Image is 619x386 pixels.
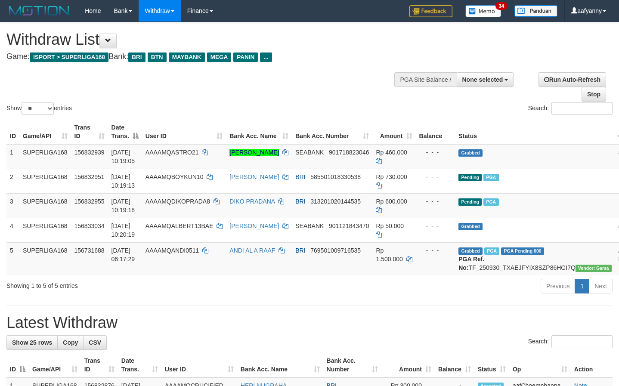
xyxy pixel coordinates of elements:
[495,2,507,10] span: 34
[582,87,606,102] a: Stop
[145,149,199,156] span: AAAAMQASTRO21
[111,198,135,213] span: [DATE] 10:19:18
[6,169,19,193] td: 2
[19,242,71,275] td: SUPERLIGA168
[310,247,361,254] span: Copy 769501009716535 to clipboard
[539,72,606,87] a: Run Auto-Refresh
[57,335,84,350] a: Copy
[295,173,305,180] span: BRI
[571,353,613,377] th: Action
[63,339,78,346] span: Copy
[108,120,142,144] th: Date Trans.: activate to sort column descending
[528,335,613,348] label: Search:
[74,222,105,229] span: 156833034
[575,279,589,293] a: 1
[295,222,324,229] span: SEABANK
[237,353,323,377] th: Bank Acc. Name: activate to sort column ascending
[551,102,613,115] input: Search:
[419,222,452,230] div: - - -
[589,279,613,293] a: Next
[310,173,361,180] span: Copy 585501018330538 to clipboard
[501,247,544,255] span: PGA Pending
[6,4,72,17] img: MOTION_logo.png
[458,149,483,157] span: Grabbed
[6,278,251,290] div: Showing 1 to 5 of 5 entries
[310,198,361,205] span: Copy 313201020144535 to clipboard
[329,149,369,156] span: Copy 901718823046 to clipboard
[29,353,81,377] th: Game/API: activate to sort column ascending
[83,335,107,350] a: CSV
[226,120,292,144] th: Bank Acc. Name: activate to sort column ascending
[458,174,482,181] span: Pending
[484,247,499,255] span: Marked by aafromsomean
[376,198,407,205] span: Rp 600.000
[457,72,514,87] button: None selected
[409,5,452,17] img: Feedback.jpg
[528,102,613,115] label: Search:
[12,339,52,346] span: Show 25 rows
[483,174,498,181] span: Marked by aafsengchandara
[295,149,324,156] span: SEABANK
[295,198,305,205] span: BRI
[376,222,404,229] span: Rp 50.000
[6,31,404,48] h1: Withdraw List
[419,197,452,206] div: - - -
[229,149,279,156] a: [PERSON_NAME]
[295,247,305,254] span: BRI
[416,120,455,144] th: Balance
[111,173,135,189] span: [DATE] 10:19:13
[145,222,214,229] span: AAAAMQALBERT13BAE
[6,242,19,275] td: 5
[514,5,557,17] img: panduan.png
[381,353,435,377] th: Amount: activate to sort column ascending
[394,72,456,87] div: PGA Site Balance /
[458,223,483,230] span: Grabbed
[323,353,382,377] th: Bank Acc. Number: activate to sort column ascending
[376,149,407,156] span: Rp 460.000
[111,149,135,164] span: [DATE] 10:19:05
[576,265,612,272] span: Vendor URL: https://trx31.1velocity.biz
[435,353,474,377] th: Balance: activate to sort column ascending
[419,148,452,157] div: - - -
[376,247,402,262] span: Rp 1.500.000
[111,247,135,262] span: [DATE] 06:17:29
[458,198,482,206] span: Pending
[419,246,452,255] div: - - -
[474,353,509,377] th: Status: activate to sort column ascending
[74,247,105,254] span: 156731688
[6,353,29,377] th: ID: activate to sort column descending
[19,218,71,242] td: SUPERLIGA168
[509,353,571,377] th: Op: activate to sort column ascending
[161,353,237,377] th: User ID: activate to sort column ascending
[22,102,54,115] select: Showentries
[148,52,167,62] span: BTN
[6,314,613,331] h1: Latest Withdraw
[128,52,145,62] span: BRI
[260,52,272,62] span: ...
[292,120,372,144] th: Bank Acc. Number: activate to sort column ascending
[145,173,204,180] span: AAAAMQBOYKUN10
[458,256,484,271] b: PGA Ref. No:
[462,76,503,83] span: None selected
[6,144,19,169] td: 1
[465,5,501,17] img: Button%20Memo.svg
[19,169,71,193] td: SUPERLIGA168
[6,52,404,61] h4: Game: Bank:
[30,52,108,62] span: ISPORT > SUPERLIGA168
[74,149,105,156] span: 156832939
[6,335,58,350] a: Show 25 rows
[419,173,452,181] div: - - -
[6,218,19,242] td: 4
[71,120,108,144] th: Trans ID: activate to sort column ascending
[229,222,279,229] a: [PERSON_NAME]
[551,335,613,348] input: Search:
[376,173,407,180] span: Rp 730.000
[111,222,135,238] span: [DATE] 10:20:19
[229,198,275,205] a: DIKO PRADANA
[118,353,161,377] th: Date Trans.: activate to sort column ascending
[81,353,118,377] th: Trans ID: activate to sort column ascending
[19,193,71,218] td: SUPERLIGA168
[229,173,279,180] a: [PERSON_NAME]
[541,279,575,293] a: Previous
[229,247,275,254] a: ANDI AL A RAAF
